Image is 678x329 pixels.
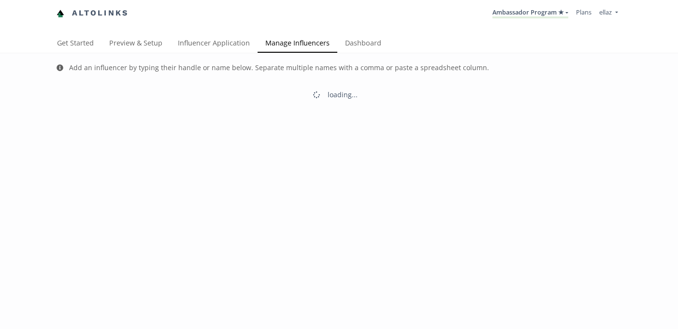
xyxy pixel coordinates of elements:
[337,34,389,54] a: Dashboard
[599,8,618,19] a: ellaz
[328,90,358,100] div: loading...
[599,8,612,16] span: ellaz
[57,5,129,21] a: Altolinks
[101,34,170,54] a: Preview & Setup
[492,8,568,18] a: Ambassador Program ★
[170,34,258,54] a: Influencer Application
[576,8,591,16] a: Plans
[57,10,64,17] img: favicon-32x32.png
[49,34,101,54] a: Get Started
[258,34,337,54] a: Manage Influencers
[69,63,489,73] div: Add an influencer by typing their handle or name below. Separate multiple names with a comma or p...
